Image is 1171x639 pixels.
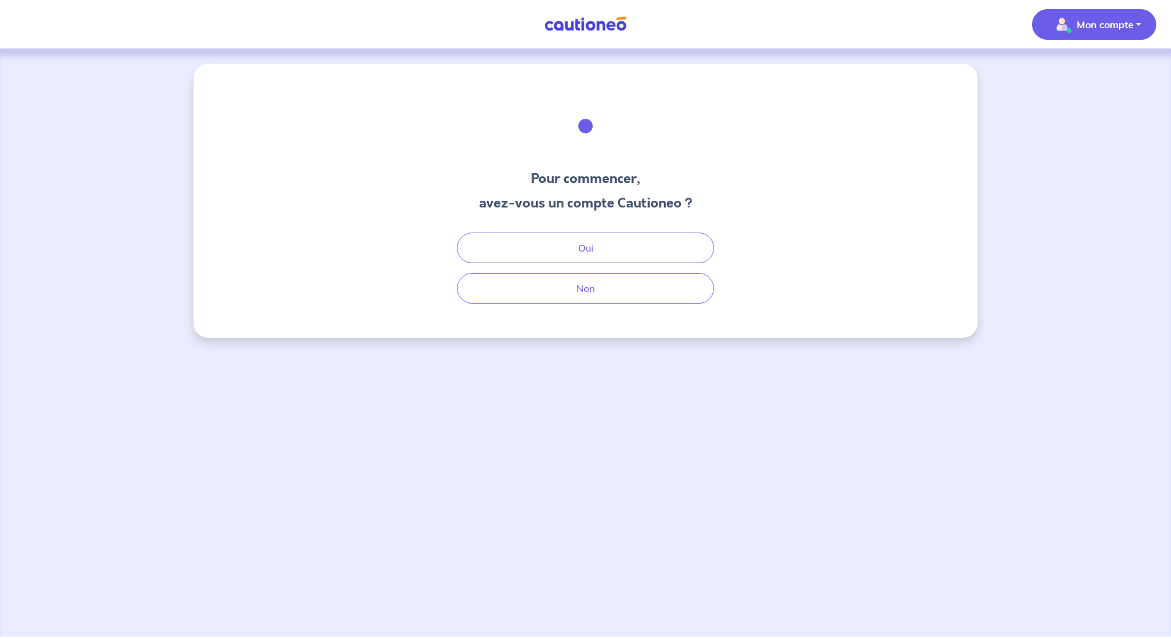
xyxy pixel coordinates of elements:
[457,233,714,263] button: Oui
[479,169,693,189] h3: Pour commencer,
[552,93,619,159] img: illu_welcome.svg
[1052,15,1072,34] img: illu_account_valid_menu.svg
[540,17,631,32] img: Cautioneo
[1032,9,1156,40] button: illu_account_valid_menu.svgMon compte
[479,193,693,213] h3: avez-vous un compte Cautioneo ?
[457,273,714,304] button: Non
[1077,17,1134,32] p: Mon compte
